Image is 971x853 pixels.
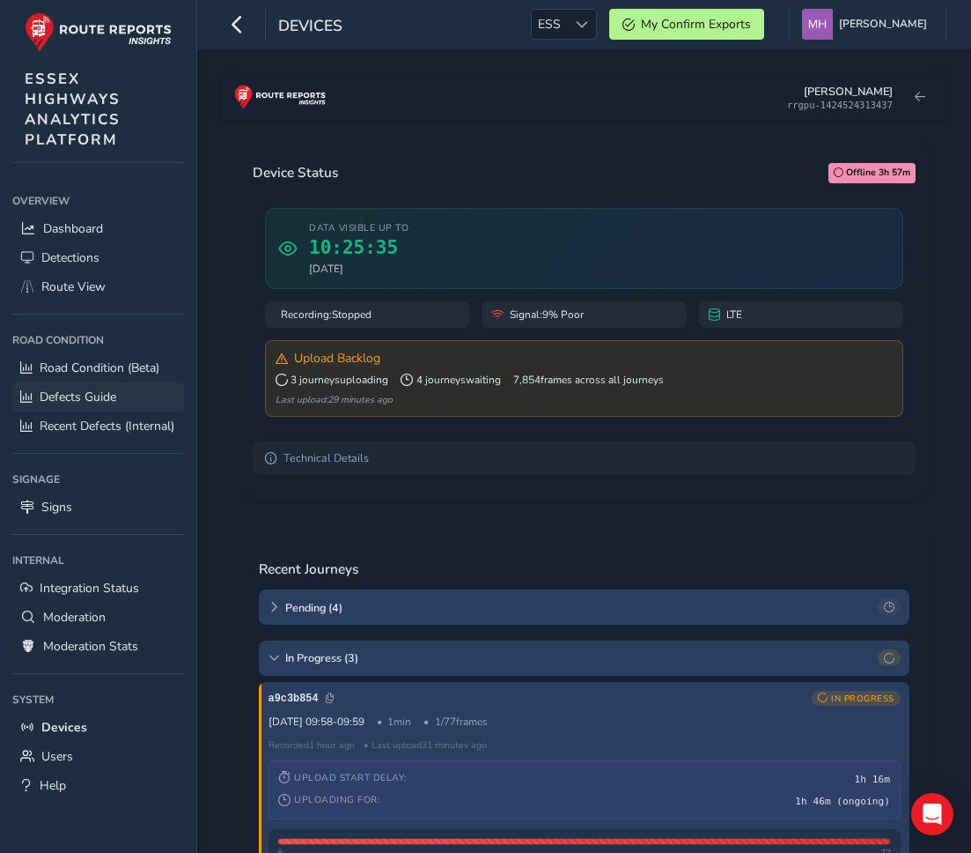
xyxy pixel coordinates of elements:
span: [DATE] 09:58 - 09:59 [268,715,364,729]
h3: Recent Journeys [259,561,358,577]
span: Road Condition (Beta) [40,360,159,376]
span: 3 journeys uploading [276,373,389,387]
a: Dashboard [12,214,184,243]
span: Recent Defects (Internal) [40,418,174,434]
img: rr logo [234,85,326,109]
div: [PERSON_NAME] [804,84,893,99]
div: Overview [12,188,184,214]
span: Data visible up to [309,221,408,234]
summary: Technical Details [253,441,916,475]
span: Recording: Stopped [281,308,371,322]
span: Uploading for: [278,793,379,806]
span: Integration Status [40,580,139,597]
a: Integration Status [12,574,184,603]
span: Click to copy journey ID [268,693,335,705]
button: Back to device list [905,84,934,110]
span: 1 min [377,715,412,729]
a: Users [12,742,184,771]
span: ESS [532,10,567,39]
span: Users [41,748,73,765]
div: Internal [12,547,184,574]
a: Help [12,771,184,800]
a: Defects Guide [12,382,184,412]
span: LTE [726,308,742,322]
span: Devices [41,719,87,736]
span: In Progress ( 3 ) [285,650,872,665]
a: Signs [12,493,184,522]
span: Signs [41,499,72,516]
span: Route View [41,278,106,295]
a: Detections [12,243,184,272]
span: Offline 3h 57m [846,166,910,180]
span: [PERSON_NAME] [839,9,927,40]
span: Defects Guide [40,389,116,405]
a: Recent Defects (Internal) [12,412,184,441]
a: Road Condition (Beta) [12,353,184,382]
span: My Confirm Exports [641,16,751,33]
div: Open Intercom Messenger [911,793,953,835]
span: Help [40,777,66,794]
span: 1h 16m [855,774,890,785]
img: diamond-layout [802,9,833,40]
span: 10:25:35 [309,237,408,258]
div: Missing frames 0-146 (147 frames) [278,839,890,844]
span: 4 journeys waiting [401,373,501,387]
span: ESSEX HIGHWAYS ANALYTICS PLATFORM [25,69,121,150]
img: rr logo [25,12,172,52]
span: Moderation Stats [43,638,138,655]
span: 1h 46m (ongoing) [795,796,890,807]
h3: Device Status [253,165,338,181]
span: 7,854 frames across all journeys [513,373,664,387]
a: Route View [12,272,184,301]
div: System [12,686,184,713]
span: Signal: 9% Poor [510,308,584,322]
span: Moderation [43,609,106,626]
span: Devices [278,15,342,40]
span: [DATE] [309,262,408,276]
a: Devices [12,713,184,742]
span: IN PROGRESS [831,693,894,704]
button: My Confirm Exports [609,9,764,40]
button: [PERSON_NAME] [802,9,933,40]
span: 1 / 77 frames [423,715,488,729]
div: Signage [12,466,184,493]
span: Upload Start Delay: [278,771,407,784]
span: Dashboard [43,220,103,237]
div: Road Condition [12,327,184,353]
div: rrgpu-1424524313437 [787,100,893,110]
a: Moderation [12,603,184,632]
span: • Last upload 31 minutes ago [364,738,487,752]
a: Moderation Stats [12,632,184,661]
span: Recorded 1 hour ago [268,738,355,752]
span: Upload Backlog [294,350,380,367]
span: Detections [41,249,99,266]
span: Pending ( 4 ) [285,600,872,615]
div: Last upload: 29 minutes ago [276,393,894,406]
